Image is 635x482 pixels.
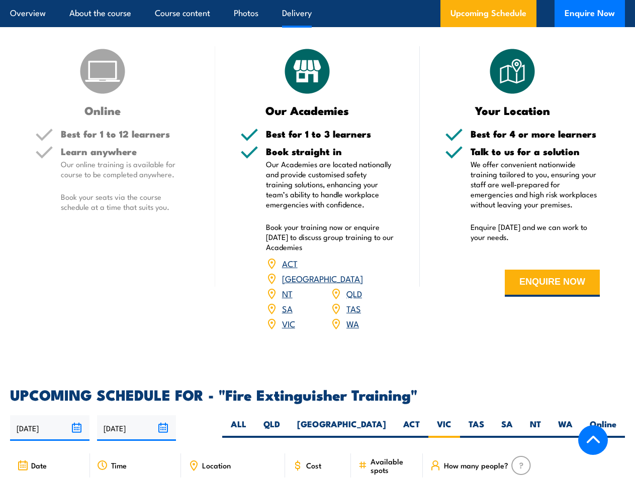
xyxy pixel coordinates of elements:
label: WA [550,418,581,438]
span: Time [111,461,127,469]
p: Our Academies are located nationally and provide customised safety training solutions, enhancing ... [266,159,395,209]
span: Available spots [371,457,416,474]
h5: Book straight in [266,147,395,156]
h5: Learn anywhere [61,147,190,156]
span: Date [31,461,47,469]
label: ALL [222,418,255,438]
span: Cost [306,461,321,469]
h5: Best for 1 to 12 learners [61,129,190,139]
label: VIC [428,418,460,438]
h3: Online [35,104,170,116]
span: Location [202,461,231,469]
input: From date [10,415,89,441]
p: Our online training is available for course to be completed anywhere. [61,159,190,179]
button: ENQUIRE NOW [505,270,600,297]
a: WA [346,317,359,329]
p: Book your training now or enquire [DATE] to discuss group training to our Academies [266,222,395,252]
a: QLD [346,287,362,299]
h2: UPCOMING SCHEDULE FOR - "Fire Extinguisher Training" [10,388,625,401]
h5: Talk to us for a solution [471,147,600,156]
span: How many people? [444,461,508,469]
a: NT [282,287,293,299]
a: ACT [282,257,298,269]
a: TAS [346,302,361,314]
label: Online [581,418,625,438]
p: Book your seats via the course schedule at a time that suits you. [61,192,190,212]
a: SA [282,302,293,314]
label: QLD [255,418,289,438]
label: SA [493,418,521,438]
p: Enquire [DATE] and we can work to your needs. [471,222,600,242]
label: ACT [395,418,428,438]
label: NT [521,418,550,438]
h5: Best for 4 or more learners [471,129,600,139]
label: TAS [460,418,493,438]
p: We offer convenient nationwide training tailored to you, ensuring your staff are well-prepared fo... [471,159,600,209]
h3: Our Academies [240,104,375,116]
label: [GEOGRAPHIC_DATA] [289,418,395,438]
a: VIC [282,317,295,329]
h5: Best for 1 to 3 learners [266,129,395,139]
h3: Your Location [445,104,580,116]
a: [GEOGRAPHIC_DATA] [282,272,363,284]
input: To date [97,415,176,441]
